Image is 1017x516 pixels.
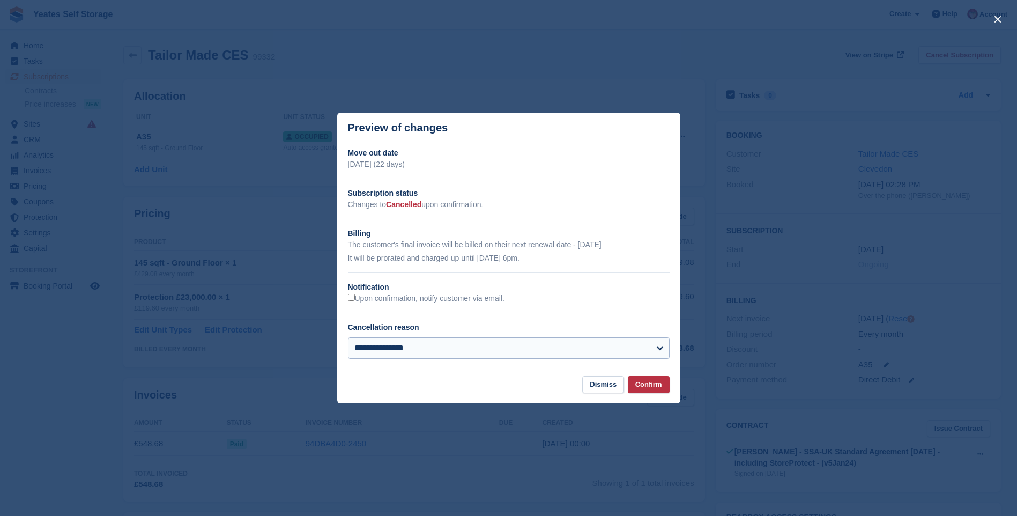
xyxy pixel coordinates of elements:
[348,199,670,210] p: Changes to upon confirmation.
[348,294,355,301] input: Upon confirmation, notify customer via email.
[628,376,670,394] button: Confirm
[348,122,448,134] p: Preview of changes
[348,294,504,304] label: Upon confirmation, notify customer via email.
[582,376,624,394] button: Dismiss
[348,282,670,293] h2: Notification
[348,228,670,239] h2: Billing
[348,159,670,170] p: [DATE] (22 days)
[348,188,670,199] h2: Subscription status
[348,148,670,159] h2: Move out date
[348,253,670,264] p: It will be prorated and charged up until [DATE] 6pm.
[348,323,419,331] label: Cancellation reason
[989,11,1006,28] button: close
[348,239,670,250] p: The customer's final invoice will be billed on their next renewal date - [DATE]
[386,200,421,209] span: Cancelled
